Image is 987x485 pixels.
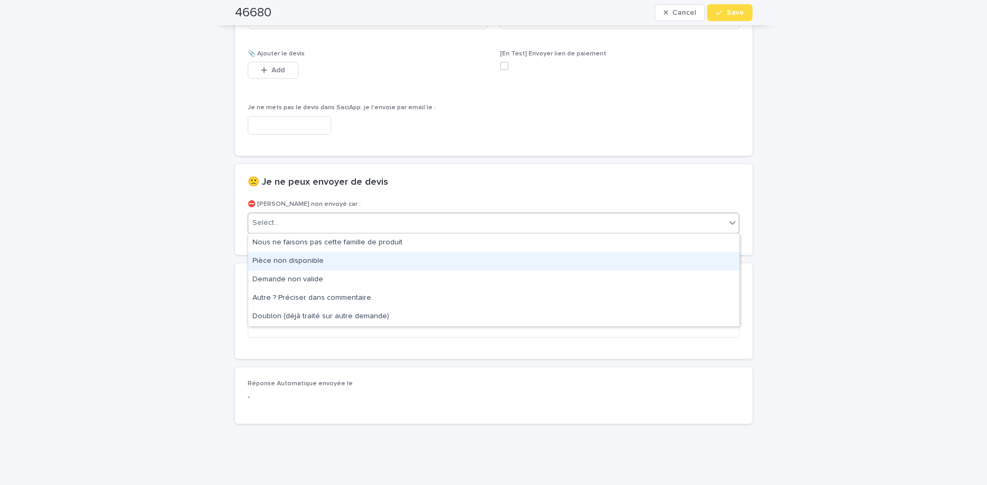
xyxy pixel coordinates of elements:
button: Add [248,62,298,79]
div: Pièce non disponible [248,252,739,271]
span: Add [271,66,285,74]
span: Réponse Automatique envoyée le [248,381,353,387]
span: Cancel [672,9,696,16]
div: Autre ? Préciser dans commentaire. [248,289,739,308]
div: Nous ne faisons pas cette famille de produit [248,234,739,252]
span: [En Test] Envoyer lien de paiement [500,51,606,57]
div: Doublon (déjà traité sur autre demande) [248,308,739,326]
span: ⛔ [PERSON_NAME] non envoyé car : [248,201,361,207]
h2: 🙁 Je ne peux envoyer de devis [248,177,388,188]
span: Save [727,9,744,16]
p: - [248,392,403,403]
span: Je ne mets pas le devis dans SaciApp, je l'envoie par email le : [248,104,436,111]
span: 📎 Ajouter le devis [248,51,305,57]
button: Cancel [655,4,706,21]
h2: 46680 [235,5,271,21]
div: Demande non valide [248,271,739,289]
div: Select... [252,217,279,229]
button: Save [707,4,752,21]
